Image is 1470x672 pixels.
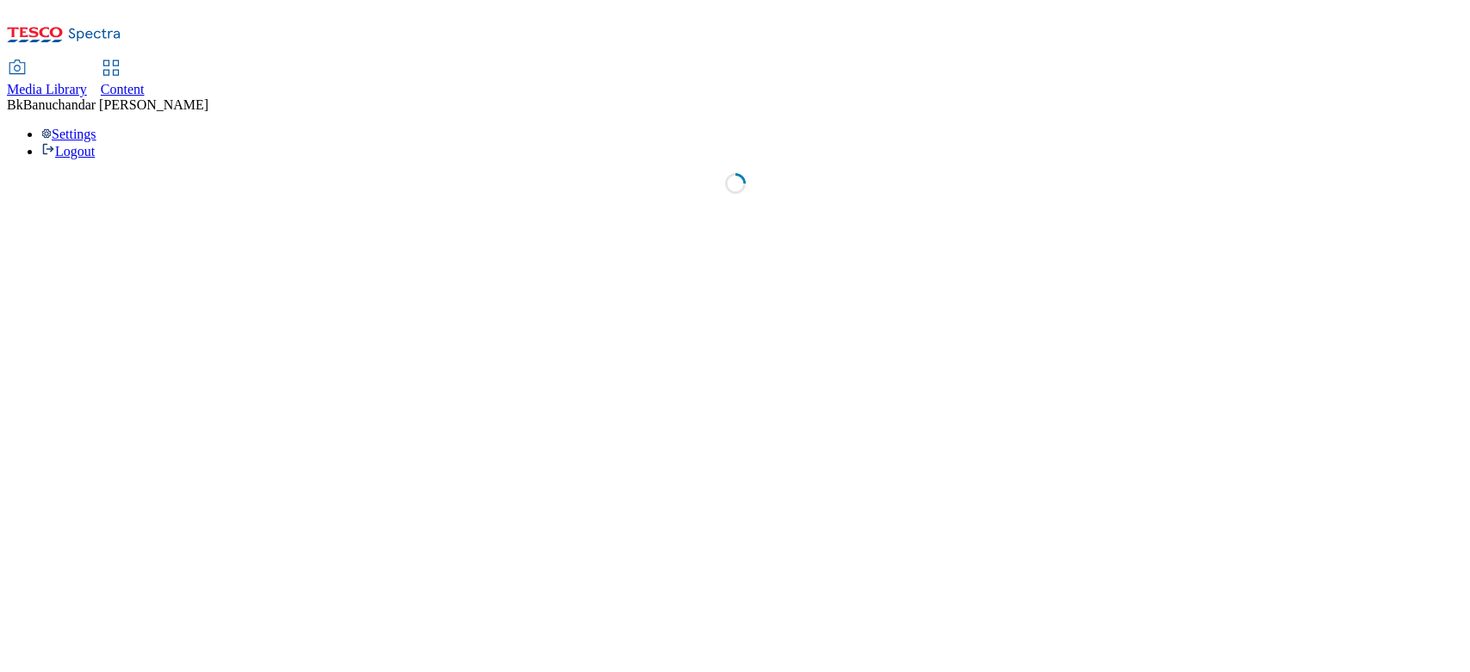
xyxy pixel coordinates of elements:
a: Logout [41,144,95,159]
a: Settings [41,127,96,141]
span: Bk [7,97,23,112]
span: Media Library [7,82,87,96]
a: Content [101,61,145,97]
a: Media Library [7,61,87,97]
span: Banuchandar [PERSON_NAME] [23,97,209,112]
span: Content [101,82,145,96]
